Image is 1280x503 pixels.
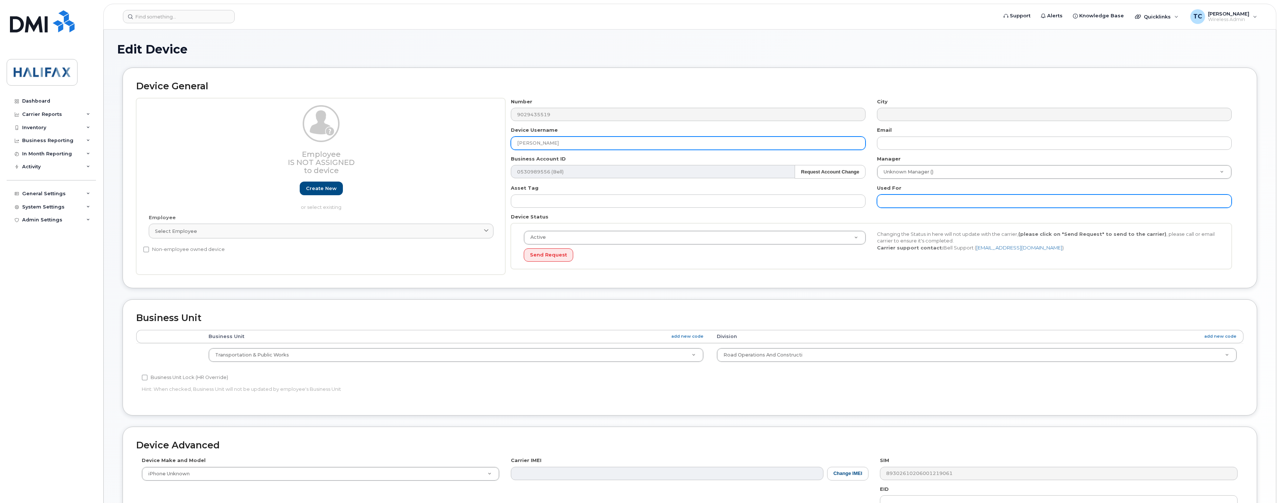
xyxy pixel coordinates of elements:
strong: (please click on "Send Request" to send to the carrier) [1018,231,1166,237]
span: Active [526,234,546,241]
a: add new code [1204,333,1236,340]
label: Device Make and Model [142,457,206,464]
strong: Request Account Change [801,169,859,175]
span: Select employee [155,228,197,235]
h1: Edit Device [117,43,1263,56]
label: Manager [877,155,901,162]
a: iPhone Unknown [142,467,499,480]
p: Hint: When checked, Business Unit will not be updated by employee's Business Unit [142,386,868,393]
a: Unknown Manager () [877,165,1231,179]
label: City [877,98,888,105]
th: Business Unit [202,330,710,343]
button: Send Request [524,248,573,262]
span: Is not assigned [288,158,355,167]
a: Active [524,231,866,244]
a: Transportation & Public Works [209,348,703,362]
label: Non-employee owned device [143,245,225,254]
button: Change IMEI [827,467,868,480]
label: Email [877,127,892,134]
label: Device Status [511,213,548,220]
h2: Device Advanced [136,440,1243,451]
p: or select existing [149,204,493,211]
th: Division [710,330,1243,343]
a: add new code [671,333,703,340]
label: EID [880,486,889,493]
a: [EMAIL_ADDRESS][DOMAIN_NAME] [976,245,1062,251]
label: Carrier IMEI [511,457,541,464]
label: Used For [877,185,901,192]
label: Employee [149,214,176,221]
a: Create new [300,182,343,195]
strong: Carrier support contact: [877,245,943,251]
span: Road Operations And Constructi [723,352,802,358]
span: Unknown Manager () [879,169,933,175]
label: Number [511,98,532,105]
h2: Device General [136,81,1243,92]
h2: Business Unit [136,313,1243,323]
input: Non-employee owned device [143,247,149,252]
span: to device [304,166,339,175]
a: Select employee [149,224,493,238]
h3: Employee [149,150,493,175]
iframe: Messenger Launcher [1248,471,1274,497]
label: Business Unit Lock (HR Override) [142,373,228,382]
span: Transportation & Public Works [215,352,289,358]
a: Road Operations And Constructi [717,348,1236,362]
label: Asset Tag [511,185,539,192]
button: Request Account Change [795,165,866,179]
label: Business Account ID [511,155,566,162]
span: iPhone Unknown [144,471,190,477]
input: Business Unit Lock (HR Override) [142,375,148,380]
label: SIM [880,457,889,464]
div: Changing the Status in here will not update with the carrier, , please call or email carrier to e... [871,231,1225,251]
label: Device Username [511,127,558,134]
